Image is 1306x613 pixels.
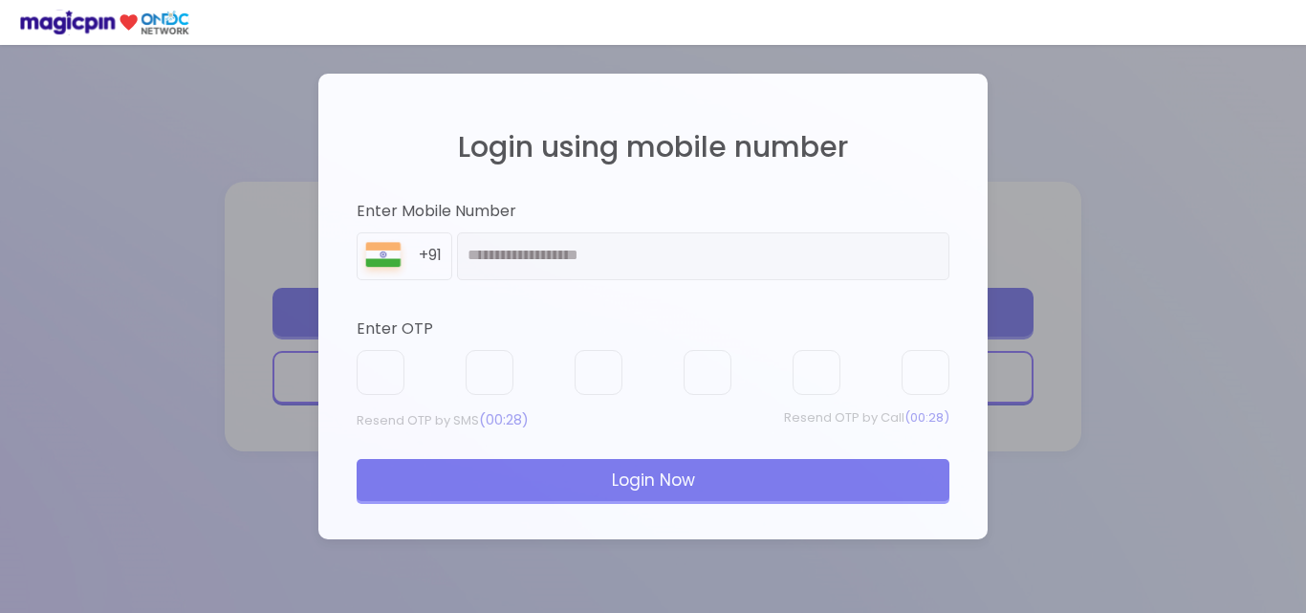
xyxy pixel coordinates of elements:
[419,245,451,267] div: +91
[357,131,949,163] h2: Login using mobile number
[357,459,949,501] div: Login Now
[357,318,949,340] div: Enter OTP
[358,238,409,279] img: 8BGLRPwvQ+9ZgAAAAASUVORK5CYII=
[19,10,189,35] img: ondc-logo-new-small.8a59708e.svg
[357,201,949,223] div: Enter Mobile Number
